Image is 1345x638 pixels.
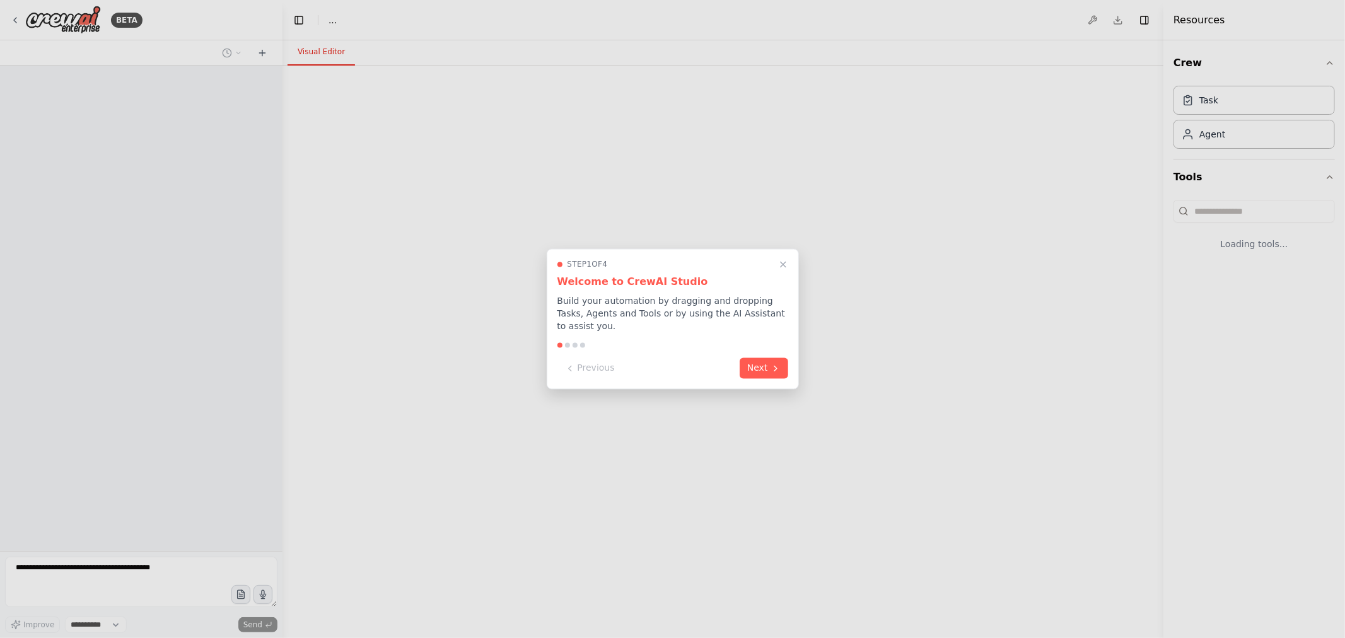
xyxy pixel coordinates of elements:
[568,260,608,270] span: Step 1 of 4
[557,275,788,290] h3: Welcome to CrewAI Studio
[557,295,788,333] p: Build your automation by dragging and dropping Tasks, Agents and Tools or by using the AI Assista...
[290,11,308,29] button: Hide left sidebar
[776,257,791,272] button: Close walkthrough
[740,358,788,379] button: Next
[557,358,622,379] button: Previous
